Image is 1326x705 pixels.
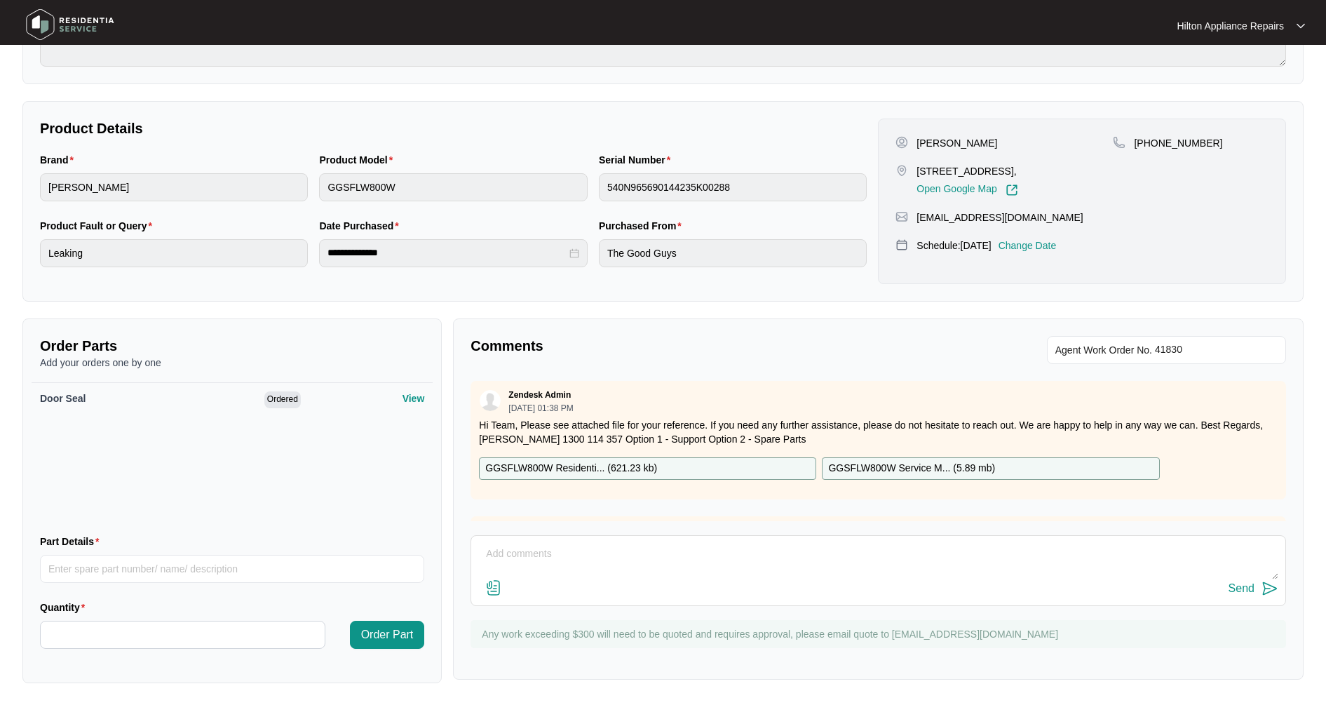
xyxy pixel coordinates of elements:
[895,136,908,149] img: user-pin
[40,356,424,370] p: Add your orders one by one
[895,164,908,177] img: map-pin
[916,210,1083,224] p: [EMAIL_ADDRESS][DOMAIN_NAME]
[485,579,502,596] img: file-attachment-doc.svg
[1229,582,1254,595] div: Send
[40,119,867,138] p: Product Details
[916,184,1017,196] a: Open Google Map
[1006,184,1018,196] img: Link-External
[350,621,425,649] button: Order Part
[1134,136,1222,150] p: [PHONE_NUMBER]
[480,390,501,411] img: user.svg
[1113,136,1125,149] img: map-pin
[1055,342,1152,358] span: Agent Work Order No.
[1177,19,1284,33] p: Hilton Appliance Repairs
[40,153,79,167] label: Brand
[264,391,301,408] span: Ordered
[508,389,571,401] p: Zendesk Admin
[21,4,119,46] img: residentia service logo
[40,219,158,233] label: Product Fault or Query
[1229,579,1278,598] button: Send
[40,239,308,267] input: Product Fault or Query
[471,336,868,356] p: Comments
[40,336,424,356] p: Order Parts
[41,622,325,648] input: Quantity
[599,239,867,267] input: Purchased From
[599,153,676,167] label: Serial Number
[916,239,991,253] p: Schedule: [DATE]
[319,153,398,167] label: Product Model
[1155,342,1278,358] input: Add Agent Work Order No.
[895,210,908,223] img: map-pin
[828,461,995,476] p: GGSFLW800W Service M... ( 5.89 mb )
[40,555,424,583] input: Part Details
[40,393,86,404] span: Door Seal
[319,173,587,201] input: Product Model
[327,246,566,260] input: Date Purchased
[999,239,1057,253] p: Change Date
[485,461,657,476] p: GGSFLW800W Residenti... ( 621.23 kb )
[1297,22,1305,29] img: dropdown arrow
[508,404,573,412] p: [DATE] 01:38 PM
[402,391,425,405] p: View
[482,627,1279,641] p: Any work exceeding $300 will need to be quoted and requires approval, please email quote to [EMAI...
[361,626,414,643] span: Order Part
[40,600,90,615] label: Quantity
[599,219,687,233] label: Purchased From
[479,418,1278,446] p: Hi Team, Please see attached file for your reference. If you need any further assistance, please ...
[40,535,105,549] label: Part Details
[40,173,308,201] input: Brand
[895,239,908,251] img: map-pin
[916,136,997,150] p: [PERSON_NAME]
[1261,580,1278,597] img: send-icon.svg
[599,173,867,201] input: Serial Number
[916,164,1017,178] p: [STREET_ADDRESS],
[319,219,404,233] label: Date Purchased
